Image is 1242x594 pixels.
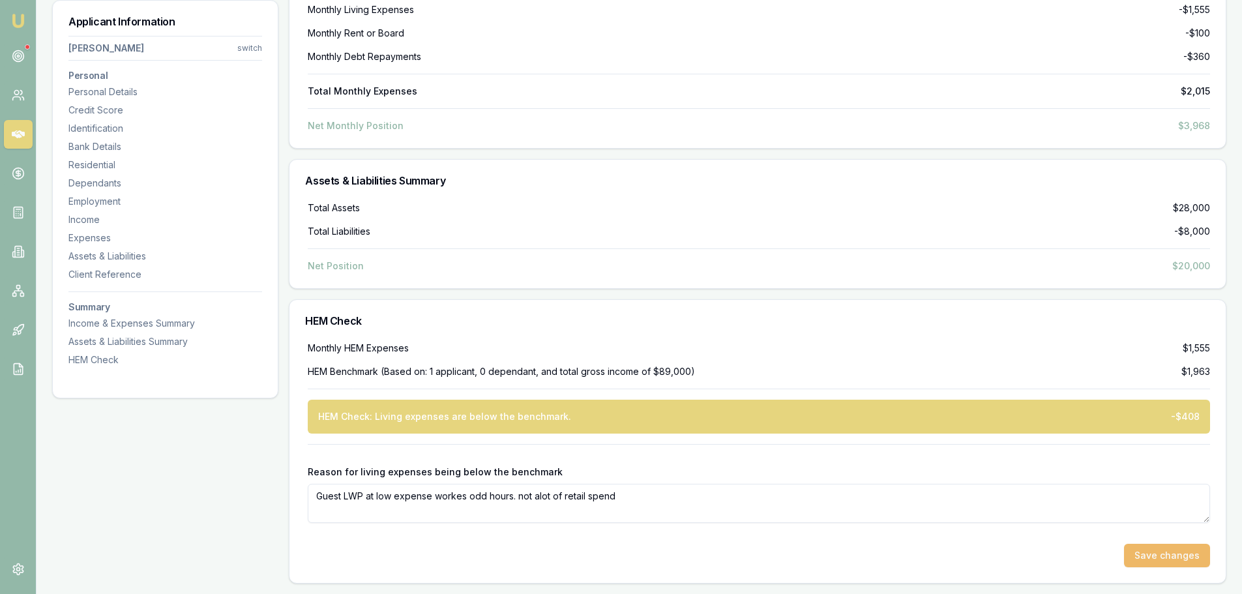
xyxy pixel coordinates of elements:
div: Total Liabilities [308,225,370,238]
div: HEM Check: Living expenses are below the benchmark. [318,410,571,423]
div: Expenses [68,231,262,245]
label: Reason for living expenses being below the benchmark [308,466,563,477]
div: -$360 [1183,50,1210,63]
div: Monthly Living Expenses [308,3,414,16]
div: switch [237,43,262,53]
div: Personal Details [68,85,262,98]
h3: Personal [68,71,262,80]
div: [PERSON_NAME] [68,42,144,55]
button: Save changes [1124,544,1210,567]
textarea: Guest LWP at low expense workes odd hours. not alot of retail spend [308,484,1210,523]
h3: Applicant Information [68,16,262,27]
div: Bank Details [68,140,262,153]
h3: Assets & Liabilities Summary [305,175,1210,186]
div: Net Position [308,260,364,273]
div: Income [68,213,262,226]
div: $3,968 [1178,119,1210,132]
div: -$100 [1185,27,1210,40]
div: Identification [68,122,262,135]
div: Monthly HEM Expenses [308,342,409,355]
div: HEM Benchmark (Based on: 1 applicant, 0 dependant, and total gross income of $89,000) [308,365,695,378]
div: -$1,555 [1179,3,1210,16]
div: $1,555 [1183,342,1210,355]
div: Credit Score [68,104,262,117]
div: Total Assets [308,201,360,215]
div: -$8,000 [1174,225,1210,238]
div: Monthly Rent or Board [308,27,404,40]
div: Income & Expenses Summary [68,317,262,330]
div: Employment [68,195,262,208]
div: $1,963 [1181,365,1210,378]
div: -$408 [1171,410,1200,423]
div: Net Monthly Position [308,119,404,132]
div: $20,000 [1172,260,1210,273]
div: $28,000 [1173,201,1210,215]
div: Assets & Liabilities Summary [68,335,262,348]
h3: HEM Check [305,316,1210,326]
div: Total Monthly Expenses [308,85,417,98]
div: Dependants [68,177,262,190]
div: Assets & Liabilities [68,250,262,263]
h3: Summary [68,303,262,312]
div: $2,015 [1181,85,1210,98]
img: emu-icon-u.png [10,13,26,29]
div: Client Reference [68,268,262,281]
div: Residential [68,158,262,171]
div: Monthly Debt Repayments [308,50,421,63]
div: HEM Check [68,353,262,366]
